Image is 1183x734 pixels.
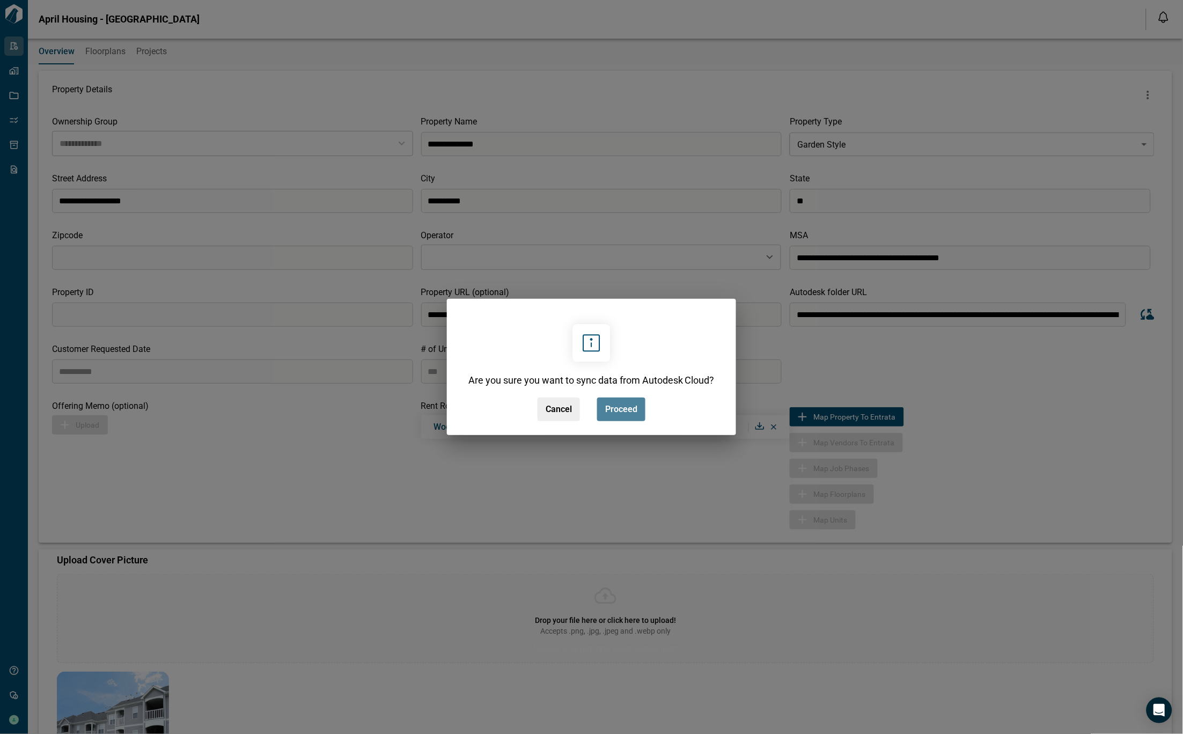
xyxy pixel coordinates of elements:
button: Cancel [538,398,580,421]
button: Proceed [597,398,645,421]
div: Open Intercom Messenger [1147,698,1172,723]
span: Cancel [546,404,572,415]
span: Proceed [605,404,637,415]
span: Are you sure you want to sync data from Autodesk Cloud? [468,373,715,387]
